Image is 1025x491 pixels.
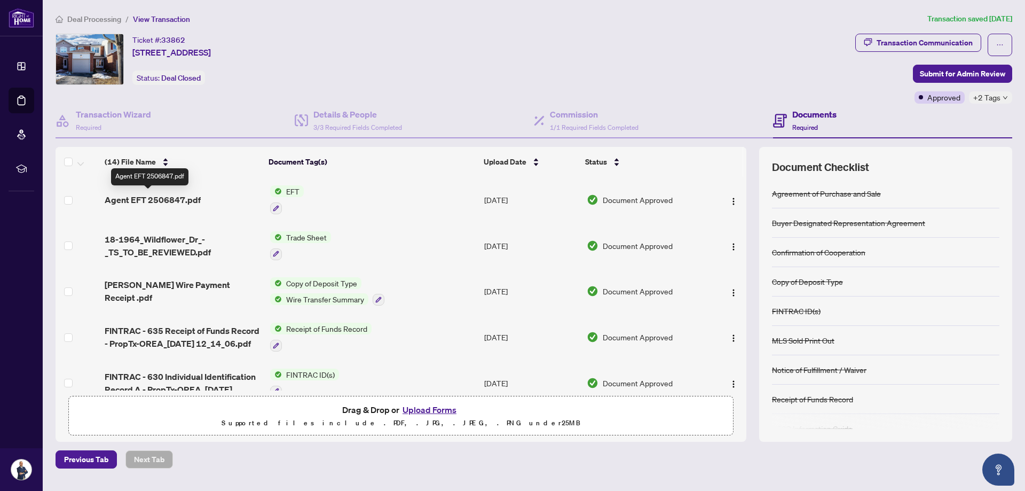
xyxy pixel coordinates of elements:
span: ellipsis [996,41,1004,49]
img: Document Status [587,240,598,252]
button: Status IconTrade Sheet [270,231,331,260]
article: Transaction saved [DATE] [927,13,1012,25]
button: Transaction Communication [855,34,981,52]
img: Document Status [587,331,598,343]
button: Status IconReceipt of Funds Record [270,323,372,352]
span: View Transaction [133,14,190,24]
button: Logo [725,191,742,208]
h4: Commission [550,108,638,121]
img: logo [9,8,34,28]
div: Notice of Fulfillment / Waiver [772,364,866,376]
div: Status: [132,71,205,85]
span: Document Approved [603,285,673,297]
div: Buyer Designated Representation Agreement [772,217,925,229]
div: Transaction Communication [877,34,973,51]
div: Receipt of Funds Record [772,393,853,405]
button: Logo [725,375,742,392]
img: Status Icon [270,185,282,197]
td: [DATE] [480,360,582,406]
img: Logo [729,334,738,342]
span: Drag & Drop orUpload FormsSupported files include .PDF, .JPG, .JPEG, .PNG under25MB [69,396,733,436]
span: Deal Processing [67,14,121,24]
span: Receipt of Funds Record [282,323,372,334]
h4: Transaction Wizard [76,108,151,121]
span: Submit for Admin Review [920,65,1005,82]
button: Status IconFINTRAC ID(s) [270,369,339,398]
span: 3/3 Required Fields Completed [313,123,402,131]
span: Agent EFT 2506847.pdf [105,193,201,206]
div: Copy of Deposit Type [772,276,843,287]
img: Profile Icon [11,459,31,480]
button: Logo [725,329,742,346]
span: Approved [927,91,960,103]
th: Status [581,147,707,177]
th: (14) File Name [100,147,264,177]
button: Logo [725,283,742,300]
p: Supported files include .PDF, .JPG, .JPEG, .PNG under 25 MB [75,417,727,430]
h4: Documents [792,108,837,121]
span: [STREET_ADDRESS] [132,46,211,59]
th: Upload Date [479,147,581,177]
td: [DATE] [480,223,582,269]
img: Document Status [587,285,598,297]
span: FINTRAC ID(s) [282,369,339,380]
img: Status Icon [270,293,282,305]
span: FINTRAC - 630 Individual Identification Record A - PropTx-OREA_[DATE] 12_10_59.pdf [105,370,262,396]
span: home [56,15,63,23]
span: Document Approved [603,194,673,206]
span: Previous Tab [64,451,108,468]
span: Wire Transfer Summary [282,293,368,305]
div: Agent EFT 2506847.pdf [111,168,188,185]
img: Status Icon [270,369,282,380]
td: [DATE] [480,177,582,223]
span: Document Checklist [772,160,869,175]
span: [PERSON_NAME] Wire Payment Receipt .pdf [105,278,262,304]
span: Document Approved [603,331,673,343]
span: +2 Tags [973,91,1000,104]
span: (14) File Name [105,156,156,168]
span: FINTRAC - 635 Receipt of Funds Record - PropTx-OREA_[DATE] 12_14_06.pdf [105,324,262,350]
th: Document Tag(s) [264,147,479,177]
img: Logo [729,289,738,297]
li: / [125,13,129,25]
img: Document Status [587,377,598,389]
span: down [1003,95,1008,100]
button: Logo [725,237,742,254]
h4: Details & People [313,108,402,121]
button: Status IconEFT [270,185,304,214]
td: [DATE] [480,314,582,360]
img: IMG-X12047544_1.jpg [56,34,123,84]
img: Status Icon [270,277,282,289]
button: Submit for Admin Review [913,65,1012,83]
img: Logo [729,380,738,388]
span: Status [585,156,607,168]
button: Status IconCopy of Deposit TypeStatus IconWire Transfer Summary [270,277,384,306]
button: Upload Forms [399,403,460,417]
span: 1/1 Required Fields Completed [550,123,638,131]
div: FINTRAC ID(s) [772,305,821,317]
span: Required [792,123,818,131]
span: EFT [282,185,304,197]
span: Document Approved [603,377,673,389]
span: Upload Date [484,156,526,168]
button: Next Tab [125,450,173,469]
span: 33862 [161,35,185,45]
span: Trade Sheet [282,231,331,243]
img: Document Status [587,194,598,206]
span: Copy of Deposit Type [282,277,361,289]
span: 18-1964_Wildflower_Dr_-_TS_TO_BE_REVIEWED.pdf [105,233,262,259]
span: Required [76,123,101,131]
button: Previous Tab [56,450,117,469]
td: [DATE] [480,269,582,315]
img: Logo [729,197,738,206]
img: Status Icon [270,231,282,243]
button: Open asap [982,454,1014,486]
div: MLS Sold Print Out [772,334,834,346]
span: Drag & Drop or [342,403,460,417]
div: Agreement of Purchase and Sale [772,188,881,199]
div: Ticket #: [132,34,185,46]
div: Confirmation of Cooperation [772,246,865,258]
span: Deal Closed [161,73,201,83]
img: Status Icon [270,323,282,334]
span: Document Approved [603,240,673,252]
